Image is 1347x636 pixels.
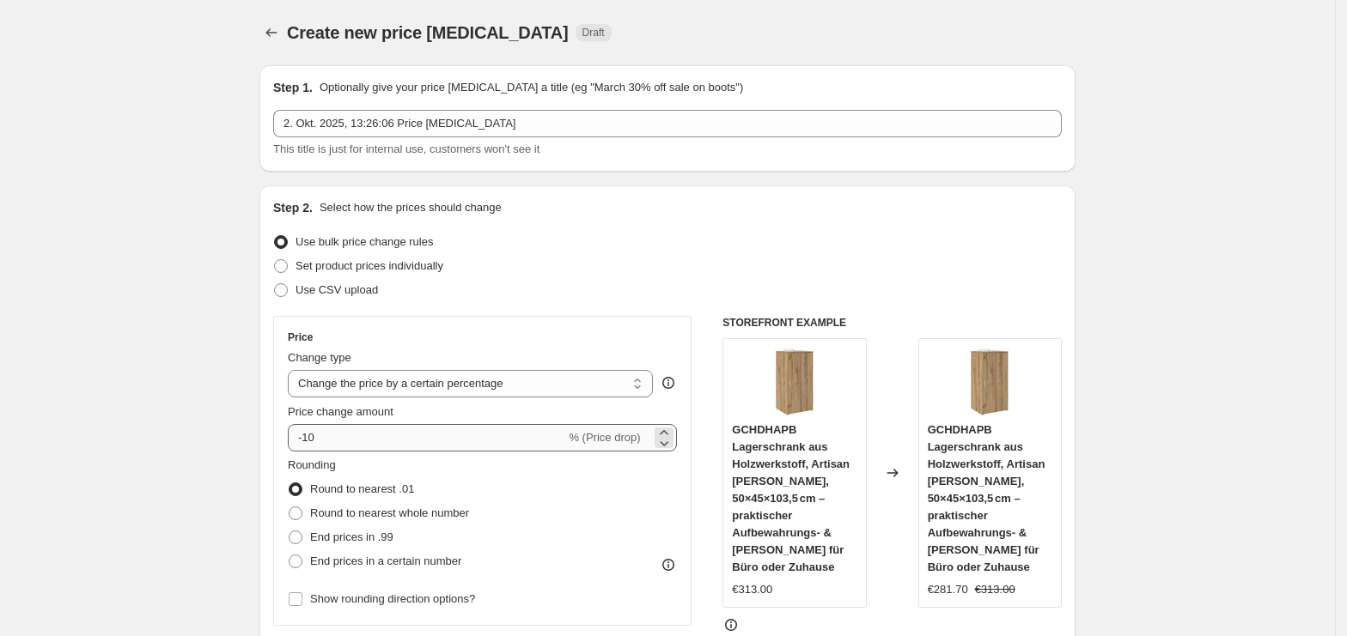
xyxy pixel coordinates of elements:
input: -15 [288,424,565,451]
div: help [660,374,677,391]
button: Price change jobs [259,21,283,45]
span: Change type [288,351,351,364]
span: % (Price drop) [569,431,640,444]
span: Round to nearest .01 [310,482,414,495]
span: Create new price [MEDICAL_DATA] [287,23,569,42]
h2: Step 2. [273,199,313,216]
img: 319gnWLTyPL_80x.jpg [955,348,1024,416]
span: This title is just for internal use, customers won't see it [273,142,539,155]
span: Rounding [288,458,336,471]
img: 319gnWLTyPL_80x.jpg [760,348,829,416]
span: End prices in a certain number [310,554,461,567]
p: Optionally give your price [MEDICAL_DATA] a title (eg "March 30% off sale on boots") [320,79,743,96]
div: €281.70 [928,581,968,598]
span: Price change amount [288,405,393,418]
span: GCHDHAPB Lagerschrank aus Holzwerkstoff, Artisan [PERSON_NAME], 50×45×103,5 cm – praktischer Aufb... [732,423,850,573]
span: Show rounding direction options? [310,592,475,605]
span: Draft [582,26,605,39]
span: Use bulk price change rules [296,235,433,248]
span: End prices in .99 [310,530,393,543]
span: Use CSV upload [296,283,378,296]
span: Round to nearest whole number [310,506,469,519]
div: €313.00 [732,581,772,598]
span: Set product prices individually [296,259,443,272]
input: 30% off holiday sale [273,110,1062,137]
h2: Step 1. [273,79,313,96]
h3: Price [288,330,313,344]
span: GCHDHAPB Lagerschrank aus Holzwerkstoff, Artisan [PERSON_NAME], 50×45×103,5 cm – praktischer Aufb... [928,423,1045,573]
p: Select how the prices should change [320,199,502,216]
strike: €313.00 [975,581,1015,598]
h6: STOREFRONT EXAMPLE [722,316,1062,330]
